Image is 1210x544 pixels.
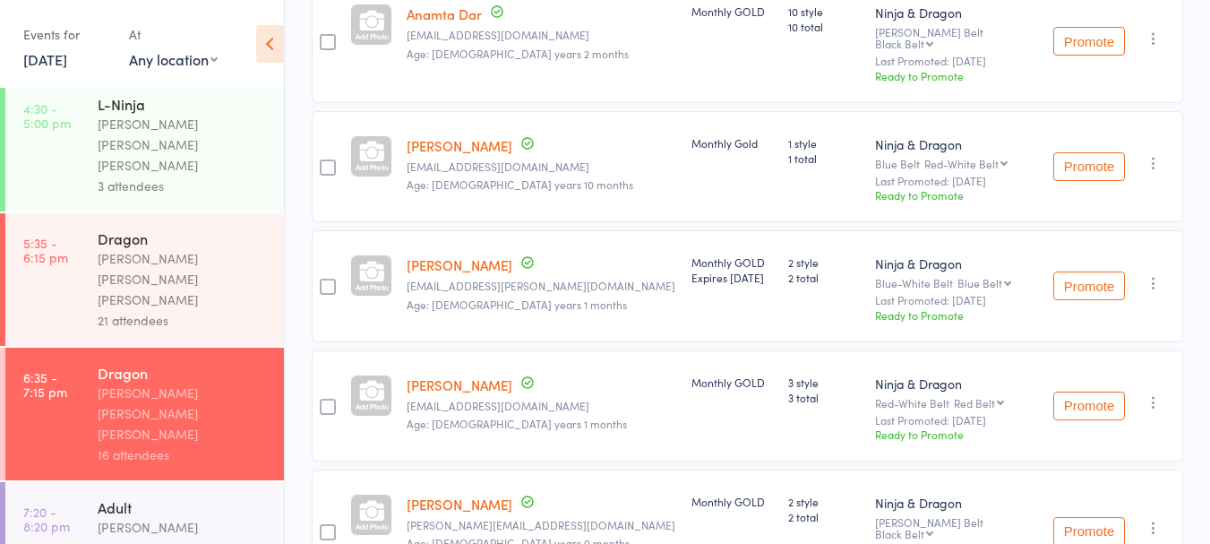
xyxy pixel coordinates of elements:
div: [PERSON_NAME] [PERSON_NAME] [PERSON_NAME] [98,248,269,310]
span: 2 style [788,494,860,509]
div: Blue-White Belt [875,277,1039,289]
a: 5:35 -6:15 pmDragon[PERSON_NAME] [PERSON_NAME] [PERSON_NAME]21 attendees [5,213,284,346]
div: L-Ninja [98,94,269,114]
time: 5:35 - 6:15 pm [23,236,68,264]
span: Age: [DEMOGRAPHIC_DATA] years 1 months [407,297,627,312]
small: Last Promoted: [DATE] [875,294,1039,307]
small: harsh88@gmail.com [407,400,677,412]
div: At [129,20,218,49]
div: Red Belt [954,397,995,409]
div: 21 attendees [98,310,269,331]
div: Ninja & Dragon [875,494,1039,512]
a: 6:35 -7:15 pmDragon[PERSON_NAME] [PERSON_NAME] [PERSON_NAME]16 attendees [5,348,284,480]
a: Anamta Dar [407,4,482,23]
small: utaibaqdar@gmail.com [407,29,677,41]
span: 10 total [788,19,860,34]
div: Red-White Belt [924,158,999,169]
div: Monthly GOLD [691,375,774,390]
div: Black Belt [875,528,924,540]
div: Ninja & Dragon [875,255,1039,272]
div: Ready to Promote [875,187,1039,203]
span: 3 style [788,375,860,390]
button: Promote [1053,392,1125,420]
span: 1 style [788,135,860,151]
div: Ready to Promote [875,68,1039,83]
div: [PERSON_NAME] Belt [875,26,1039,49]
div: Adult [98,497,269,517]
span: 10 style [788,4,860,19]
div: Monthly GOLD [691,494,774,509]
a: [PERSON_NAME] [407,136,512,155]
small: Last Promoted: [DATE] [875,55,1039,67]
div: Blue Belt [875,158,1039,169]
span: 2 total [788,509,860,524]
span: Age: [DEMOGRAPHIC_DATA] years 10 months [407,177,633,192]
time: 7:20 - 8:20 pm [23,505,70,533]
span: Age: [DEMOGRAPHIC_DATA] years 1 months [407,416,627,431]
div: Red-White Belt [875,397,1039,409]
span: 3 total [788,390,860,405]
a: [PERSON_NAME] [407,376,512,394]
div: Monthly GOLD [691,255,774,285]
div: Any location [129,49,218,69]
div: Black Belt [875,38,924,49]
span: 1 total [788,151,860,166]
div: Ready to Promote [875,307,1039,323]
time: 6:35 - 7:15 pm [23,370,67,399]
div: [PERSON_NAME] [PERSON_NAME] [PERSON_NAME] [98,114,269,176]
button: Promote [1053,152,1125,181]
div: Ninja & Dragon [875,375,1039,393]
small: kendeng06010@gmail.com [407,160,677,173]
span: 2 total [788,270,860,285]
div: Ninja & Dragon [875,135,1039,153]
div: Dragon [98,229,269,248]
div: Dragon [98,363,269,383]
div: Events for [23,20,111,49]
small: Last Promoted: [DATE] [875,175,1039,187]
div: Monthly Gold [691,135,774,151]
div: [PERSON_NAME] [PERSON_NAME] [PERSON_NAME] [98,383,269,445]
button: Promote [1053,27,1125,56]
div: Blue Belt [957,277,1002,289]
div: Ready to Promote [875,427,1039,442]
a: [PERSON_NAME] [407,255,512,274]
div: Ninja & Dragon [875,4,1039,22]
small: Last Promoted: [DATE] [875,414,1039,427]
small: deshmukh.dattaraj@gmail.com [407,280,677,292]
div: 16 attendees [98,445,269,465]
div: Monthly GOLD [691,4,774,19]
a: [DATE] [23,49,67,69]
a: [PERSON_NAME] [407,495,512,514]
div: 3 attendees [98,176,269,196]
span: 2 style [788,255,860,270]
small: paul.lagerlow@gmail.com [407,519,677,531]
div: [PERSON_NAME] Belt [875,516,1039,540]
a: 4:30 -5:00 pmL-Ninja[PERSON_NAME] [PERSON_NAME] [PERSON_NAME]3 attendees [5,79,284,212]
span: Age: [DEMOGRAPHIC_DATA] years 2 months [407,46,629,61]
time: 4:30 - 5:00 pm [23,101,71,130]
button: Promote [1053,272,1125,300]
div: Expires [DATE] [691,270,774,285]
